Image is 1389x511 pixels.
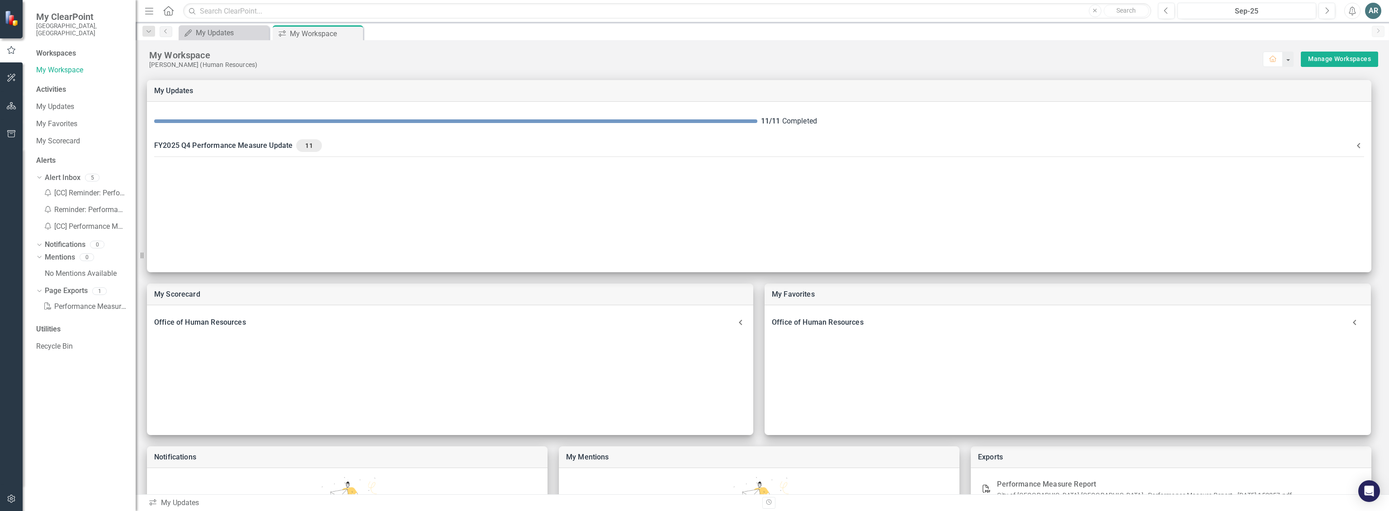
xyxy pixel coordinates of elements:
div: Utilities [36,324,127,335]
span: 11 [300,142,318,150]
div: Reminder: Performance Measures Update - FY2025 Q4 ... [41,202,127,218]
img: ClearPoint Strategy [5,10,20,26]
div: split button [1301,52,1378,67]
a: Notifications [45,240,85,250]
div: FY2025 Q4 Performance Measure Update [154,139,1353,152]
div: No Mentions Available [45,269,127,279]
div: Office of Human Resources [154,316,735,329]
a: Manage Workspaces [1308,53,1371,65]
a: My Favorites [772,290,815,298]
div: My Updates [196,27,267,38]
small: [GEOGRAPHIC_DATA], [GEOGRAPHIC_DATA] [36,22,127,37]
button: Manage Workspaces [1301,52,1378,67]
div: [PERSON_NAME] (Human Resources) [149,61,1263,69]
a: Notifications [154,453,196,461]
div: 1 [92,287,107,295]
div: Completed [761,116,1364,127]
div: 0 [80,254,94,261]
a: My Updates [154,86,194,95]
div: Performance Measure Report [997,478,1357,491]
div: Open Intercom Messenger [1358,480,1380,502]
div: [CC] Reminder: Performance Measures Update - FY2025 Q4 due by [DATE] [41,185,127,202]
a: My Updates [36,102,127,112]
div: Activities [36,85,127,95]
a: Page Exports [45,286,88,296]
div: [CC] Performance Measures Update - FY2025 Q4 due by [DATE] [41,218,127,235]
div: Alerts [36,156,127,166]
a: My Scorecard [154,290,200,298]
a: Performance Measure Report [41,298,127,315]
div: 5 [85,174,99,182]
a: My Favorites [36,119,127,129]
a: Recycle Bin [36,341,127,352]
div: Office of Human Resources [147,312,753,332]
a: Alert Inbox [45,173,80,183]
button: Search [1104,5,1149,17]
a: My Updates [181,27,267,38]
span: Search [1116,7,1136,14]
button: AR [1365,3,1381,19]
div: Office of Human Resources [772,316,1346,329]
a: City of [GEOGRAPHIC_DATA] [GEOGRAPHIC_DATA] - Performance Measure Report - [DATE] 152257.pdf [997,492,1292,499]
div: FY2025 Q4 Performance Measure Update11 [147,134,1371,157]
div: My Workspace [290,28,361,39]
div: My Updates [148,498,756,508]
div: Workspaces [36,48,76,59]
a: Exports [978,453,1003,461]
div: My Workspace [149,49,1263,61]
a: My Scorecard [36,136,127,147]
a: Mentions [45,252,75,263]
button: Sep-25 [1177,3,1316,19]
a: My Mentions [566,453,609,461]
span: My ClearPoint [36,11,127,22]
div: Office of Human Resources [765,312,1371,332]
div: Sep-25 [1181,6,1313,17]
div: 0 [90,241,104,248]
div: 11 / 11 [761,116,780,127]
input: Search ClearPoint... [183,3,1151,19]
a: My Workspace [36,65,127,76]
